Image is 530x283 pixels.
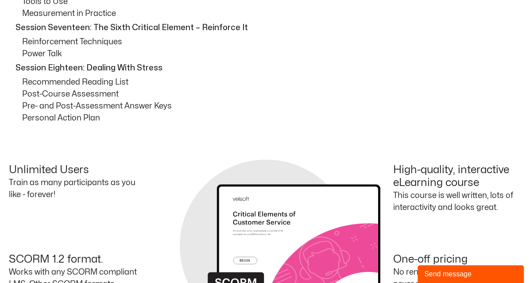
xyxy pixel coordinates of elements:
[22,36,521,48] p: Reinforcement Techniques
[393,253,521,266] h4: One-off pricing
[22,100,521,112] p: Pre- and Post-Assessment Answer Keys
[22,8,521,19] p: Measurement in Practice
[22,88,521,100] p: Post-Course Assessment
[15,22,519,34] p: Session Seventeen: The Sixth Critical Element – Reinforce It
[393,164,521,190] h4: High-quality, interactive eLearning course
[9,164,137,177] h4: Unlimited Users
[9,177,137,201] p: Train as many participants as you like - forever!
[15,62,519,74] p: Session Eighteen: Dealing With Stress
[418,264,526,283] iframe: chat widget
[22,112,521,124] p: Personal Action Plan
[393,190,521,213] p: This course is well written, lots of interactivity and looks great.
[22,48,521,60] p: Power Talk
[9,253,137,266] h4: SCORM 1.2 format.
[22,76,521,88] p: Recommended Reading List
